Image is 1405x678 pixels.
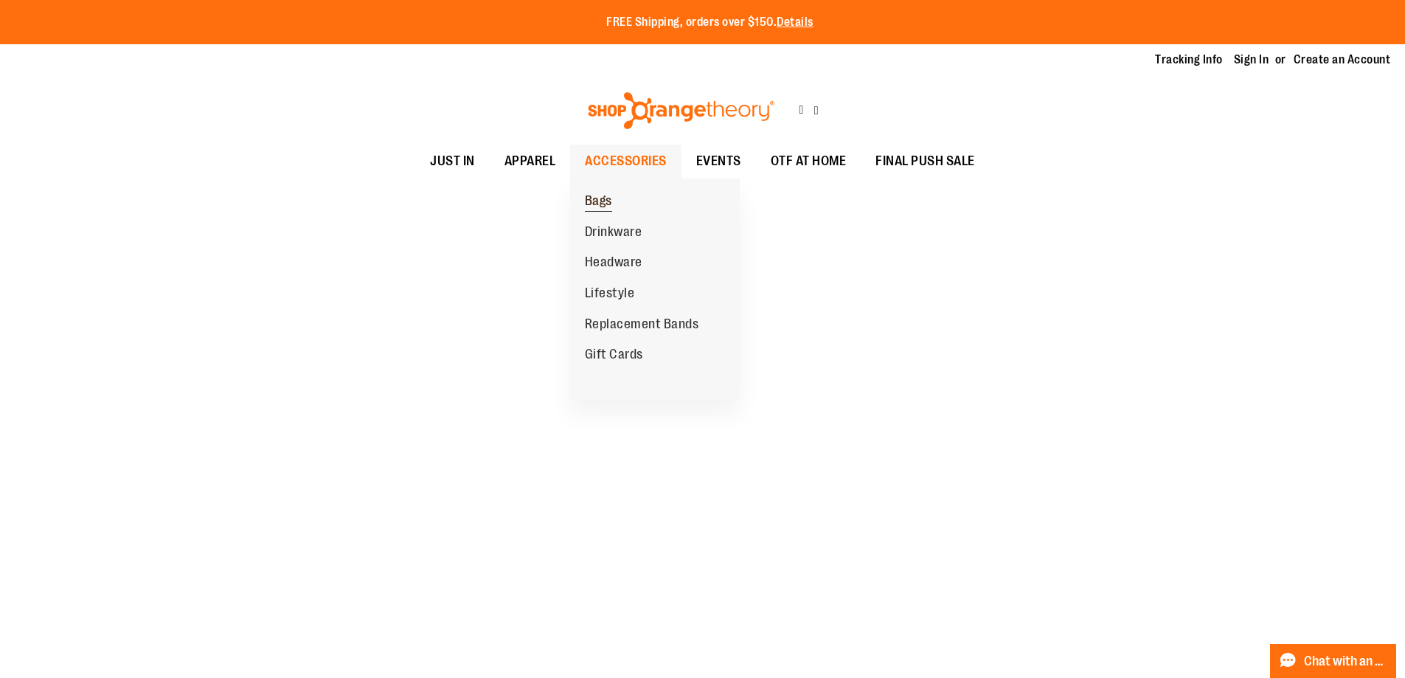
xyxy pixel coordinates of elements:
[570,145,681,179] a: ACCESSORIES
[1155,52,1223,68] a: Tracking Info
[681,145,756,179] a: EVENTS
[570,339,658,370] a: Gift Cards
[490,145,571,179] a: APPAREL
[415,145,490,179] a: JUST IN
[1234,52,1269,68] a: Sign In
[1304,654,1387,668] span: Chat with an Expert
[585,193,612,212] span: Bags
[570,217,657,248] a: Drinkware
[585,224,642,243] span: Drinkware
[756,145,861,179] a: OTF AT HOME
[570,278,650,309] a: Lifestyle
[1294,52,1391,68] a: Create an Account
[585,286,635,304] span: Lifestyle
[570,247,657,278] a: Headware
[430,145,475,178] span: JUST IN
[875,145,975,178] span: FINAL PUSH SALE
[777,15,813,29] a: Details
[585,145,667,178] span: ACCESSORIES
[570,186,627,217] a: Bags
[585,347,643,365] span: Gift Cards
[696,145,741,178] span: EVENTS
[585,255,642,273] span: Headware
[570,309,714,340] a: Replacement Bands
[861,145,990,179] a: FINAL PUSH SALE
[586,92,777,129] img: Shop Orangetheory
[570,179,740,400] ul: ACCESSORIES
[606,14,813,31] p: FREE Shipping, orders over $150.
[585,316,699,335] span: Replacement Bands
[504,145,556,178] span: APPAREL
[771,145,847,178] span: OTF AT HOME
[1270,644,1397,678] button: Chat with an Expert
